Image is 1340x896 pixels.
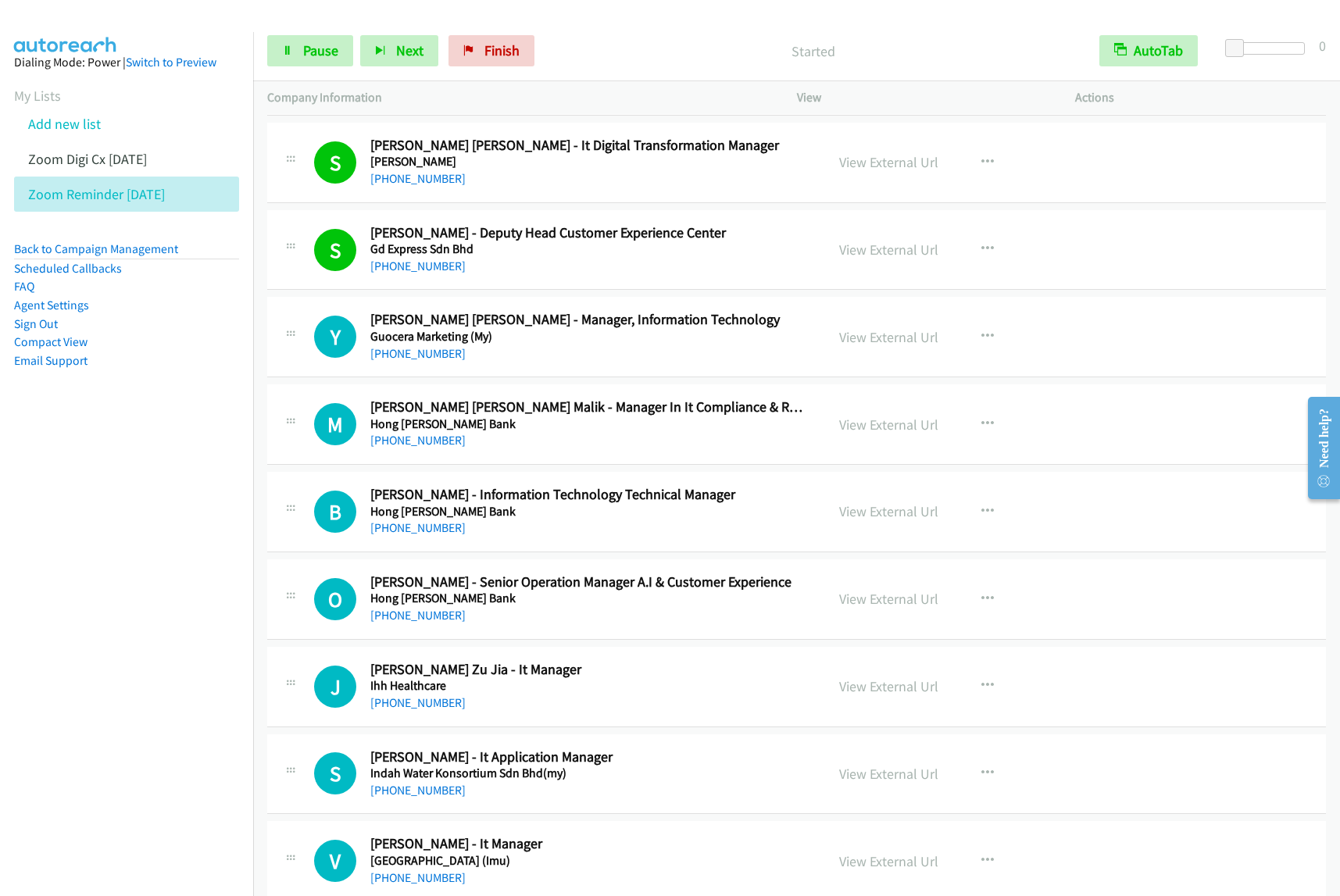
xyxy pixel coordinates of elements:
button: AutoTab [1099,35,1198,66]
div: Dialing Mode: Power | [14,53,239,72]
h5: Guocera Marketing (My) [370,329,804,344]
h2: [PERSON_NAME] Zu Jia - It Manager [370,661,804,679]
button: Next [360,35,438,66]
a: Sign Out [14,316,58,331]
a: Agent Settings [14,298,89,312]
p: Actions [1075,88,1326,107]
span: Pause [303,41,338,59]
a: Back to Campaign Management [14,241,178,256]
a: View External Url [839,852,938,870]
a: [PHONE_NUMBER] [370,870,466,885]
a: [PHONE_NUMBER] [370,346,466,361]
div: 0 [1319,35,1326,56]
h5: Hong [PERSON_NAME] Bank [370,591,804,606]
h5: Ihh Healthcare [370,678,804,694]
div: The call is yet to be attempted [314,666,356,708]
div: The call is yet to be attempted [314,578,356,620]
span: Finish [484,41,520,59]
h2: [PERSON_NAME] - Senior Operation Manager A.I & Customer Experience [370,573,804,591]
a: Finish [448,35,534,66]
a: Add new list [28,115,101,133]
h2: [PERSON_NAME] - Information Technology Technical Manager [370,486,804,504]
a: [PHONE_NUMBER] [370,433,466,448]
span: Next [396,41,423,59]
p: Company Information [267,88,769,107]
h1: S [314,229,356,271]
a: View External Url [839,328,938,346]
h5: [GEOGRAPHIC_DATA] (Imu) [370,853,804,869]
div: The call is yet to be attempted [314,491,356,533]
h2: [PERSON_NAME] - It Manager [370,835,804,853]
div: The call is yet to be attempted [314,403,356,445]
a: [PHONE_NUMBER] [370,171,466,186]
a: [PHONE_NUMBER] [370,520,466,535]
a: [PHONE_NUMBER] [370,608,466,623]
a: View External Url [839,677,938,695]
a: [PHONE_NUMBER] [370,695,466,710]
h1: S [314,141,356,184]
a: View External Url [839,416,938,434]
h1: B [314,491,356,533]
h1: V [314,840,356,882]
a: View External Url [839,153,938,171]
h5: Hong [PERSON_NAME] Bank [370,504,804,519]
a: Zoom Reminder [DATE] [28,185,165,203]
a: View External Url [839,765,938,783]
a: Scheduled Callbacks [14,261,122,276]
p: View [797,88,1048,107]
a: View External Url [839,590,938,608]
a: Compact View [14,334,88,349]
div: The call is yet to be attempted [314,840,356,882]
a: [PHONE_NUMBER] [370,783,466,798]
a: Pause [267,35,353,66]
p: Started [556,41,1071,62]
h2: [PERSON_NAME] - Deputy Head Customer Experience Center [370,224,804,242]
a: Zoom Digi Cx [DATE] [28,150,147,168]
h5: Hong [PERSON_NAME] Bank [370,416,804,432]
h5: [PERSON_NAME] [370,154,804,170]
h1: O [314,578,356,620]
h2: [PERSON_NAME] [PERSON_NAME] - Manager, Information Technology [370,311,804,329]
a: View External Url [839,502,938,520]
div: The call is yet to be attempted [314,752,356,794]
a: Email Support [14,353,88,368]
a: Switch to Preview [126,55,216,70]
h1: M [314,403,356,445]
h5: Gd Express Sdn Bhd [370,241,804,257]
h1: Y [314,316,356,358]
h5: Indah Water Konsortium Sdn Bhd(my) [370,766,804,781]
h1: J [314,666,356,708]
h2: [PERSON_NAME] - It Application Manager [370,748,804,766]
a: View External Url [839,241,938,259]
a: FAQ [14,279,34,294]
iframe: Resource Center [1295,386,1340,510]
h1: S [314,752,356,794]
a: My Lists [14,87,61,105]
div: The call is yet to be attempted [314,316,356,358]
h2: [PERSON_NAME] [PERSON_NAME] Malik - Manager In It Compliance & Risk [370,398,804,416]
h2: [PERSON_NAME] [PERSON_NAME] - It Digital Transformation Manager [370,137,804,155]
a: [PHONE_NUMBER] [370,259,466,273]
